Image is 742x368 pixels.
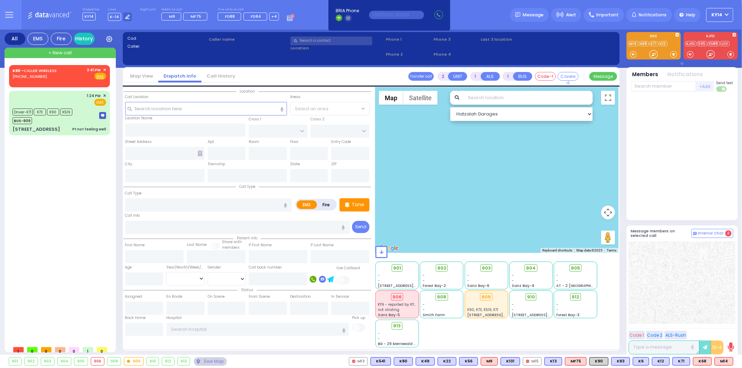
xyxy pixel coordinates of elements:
span: Forest Bay-2 [423,283,446,288]
span: Internal Chat [698,231,724,236]
span: 902 [437,265,446,272]
label: Entry Code [331,139,351,145]
p: Tone [352,201,364,208]
button: Members [632,71,659,79]
span: Forest Bay-3 [557,312,580,318]
button: Code 2 [646,331,663,339]
span: KY9 - reported by KY23 [378,302,419,307]
div: K12 [652,357,670,366]
label: Cad: [127,35,207,41]
span: 1:24 PM [87,93,101,98]
span: MF75 [191,14,201,19]
span: Message [523,11,544,18]
span: members [222,245,240,250]
label: Caller name [209,37,288,42]
div: See map [194,357,226,366]
span: - [378,273,380,278]
span: 905 [571,265,580,272]
div: 901 [9,358,21,365]
label: Medic on call [161,8,210,12]
span: K90, K73, K519, K71 [467,307,498,312]
label: Back Home [125,315,146,321]
button: UNIT [448,72,467,81]
label: State [290,161,300,167]
label: Apt [208,139,214,145]
button: Notifications [668,71,703,79]
span: K90 - [13,68,24,73]
button: Transfer call [408,72,434,81]
button: Show satellite imagery [403,91,438,105]
label: Fire units on call [218,8,279,12]
span: KY14 [82,13,96,21]
span: - [423,307,425,312]
span: ✕ [103,67,106,73]
span: BRIA Phone [336,8,359,14]
label: Gender [208,265,221,270]
div: K6 [633,357,649,366]
span: - [378,278,380,283]
span: Phone 3 [433,37,479,42]
label: Areas [290,94,301,100]
div: 902 [25,358,38,365]
span: 908 [437,294,446,301]
span: 912 [572,294,580,301]
div: BLS [394,357,413,366]
a: K68 [639,41,649,46]
span: K90 [47,109,59,115]
button: Toggle fullscreen view [601,91,615,105]
span: AT - 2 [GEOGRAPHIC_DATA] [557,283,608,288]
label: Caller: [127,43,207,49]
label: Lines [108,8,132,12]
div: 909 [124,358,143,365]
span: not strating [378,307,400,312]
a: K12 [659,41,668,46]
label: In Service [331,294,349,299]
span: 910 [527,294,535,301]
span: - [557,307,559,312]
span: - [423,273,425,278]
label: P First Name [249,242,272,248]
div: Pt not feeling well [72,127,106,132]
div: BLS [611,357,630,366]
div: ALS [715,357,733,366]
span: Status [238,287,257,293]
u: EMS [97,74,104,79]
div: K22 [438,357,456,366]
span: [STREET_ADDRESS][PERSON_NAME] [378,283,444,288]
img: red-radio-icon.svg [526,360,529,363]
span: Location [236,89,258,94]
label: En Route [166,294,182,299]
div: [STREET_ADDRESS] [13,126,60,133]
div: K56 [459,357,478,366]
span: - [423,278,425,283]
span: - [467,278,469,283]
span: 2 [725,230,732,237]
span: K73 [34,109,46,115]
div: ALS [481,357,498,366]
span: 1 [83,347,93,352]
div: 909 [480,293,493,301]
button: Message [589,72,617,81]
div: 906 [91,358,104,365]
label: KJFD [684,34,738,39]
div: 905 [74,358,88,365]
div: K49 [416,357,435,366]
div: K13 [544,357,562,366]
button: Covered [558,72,579,81]
span: - [512,307,514,312]
label: Night unit [140,8,155,12]
span: Smith Farm [423,312,445,318]
span: - [512,273,514,278]
span: Driver-K71 [13,109,33,115]
span: - [378,331,380,336]
div: M13 [349,357,368,366]
div: 904 [58,358,71,365]
span: Send text [716,80,733,86]
img: Logo [27,10,74,19]
div: BLS [652,357,670,366]
img: message-box.svg [99,112,106,119]
a: CALLER WIRELESS [13,68,57,73]
span: Phone 4 [433,51,479,57]
img: Google [377,244,400,253]
a: History [74,33,95,45]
